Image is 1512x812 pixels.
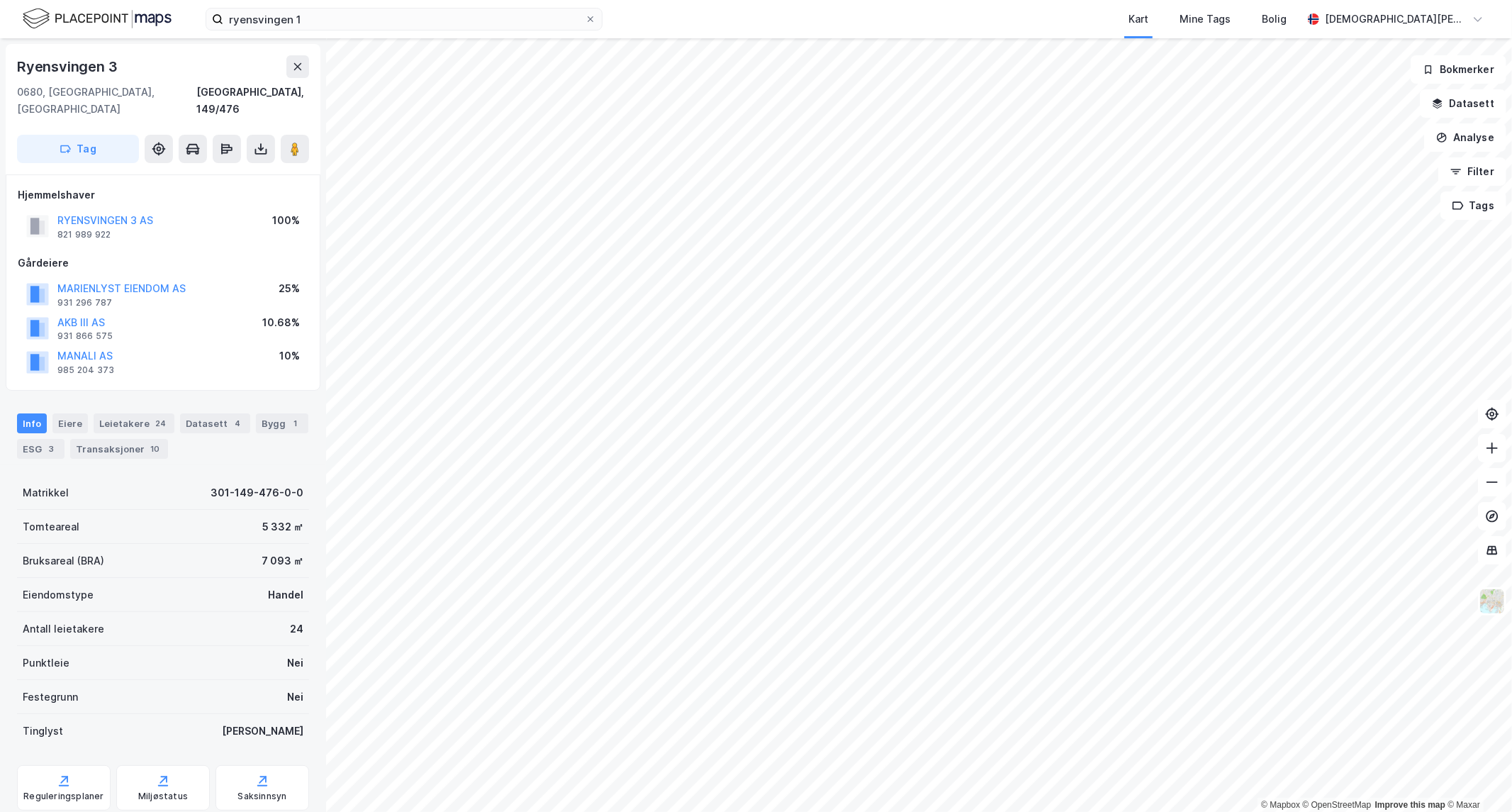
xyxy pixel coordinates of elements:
img: logo.f888ab2527a4732fd821a326f86c7f29.svg [23,6,172,31]
div: 25% [279,280,300,297]
div: [GEOGRAPHIC_DATA], 149/476 [196,84,309,118]
div: Eiendomstype [23,586,94,604]
div: Reguleringsplaner [23,791,103,802]
div: Miljøstatus [138,791,188,802]
div: Antall leietakere [23,621,104,638]
div: 931 866 575 [57,330,113,342]
div: Bruksareal (BRA) [23,552,104,569]
div: Saksinnsyn [238,791,287,802]
div: Nei [287,655,303,672]
div: 3 [45,442,59,456]
button: Analyse [1424,123,1506,152]
div: 301-149-476-0-0 [211,484,303,501]
div: Nei [287,689,303,706]
div: 821 989 922 [57,229,111,240]
iframe: Chat Widget [1441,744,1512,812]
div: 4 [230,416,245,430]
div: 10% [279,347,300,365]
a: Improve this map [1375,800,1445,810]
a: Mapbox [1261,800,1300,810]
div: Tomteareal [23,518,79,535]
div: 985 204 373 [57,365,114,376]
div: Gårdeiere [18,255,308,272]
div: Hjemmelshaver [18,187,308,204]
div: 0680, [GEOGRAPHIC_DATA], [GEOGRAPHIC_DATA] [17,84,196,118]
div: 1 [289,416,303,430]
div: ESG [17,439,65,459]
div: 10.68% [262,314,300,331]
div: Leietakere [94,413,174,433]
div: 24 [290,621,303,638]
div: 100% [272,212,300,229]
div: Bolig [1262,11,1287,28]
div: Mine Tags [1180,11,1231,28]
div: [DEMOGRAPHIC_DATA][PERSON_NAME] [1325,11,1467,28]
img: Z [1479,588,1506,615]
div: [PERSON_NAME] [222,723,303,740]
button: Tag [17,135,139,163]
div: Datasett [180,413,250,433]
div: 931 296 787 [57,297,112,308]
div: Tinglyst [23,723,63,740]
a: OpenStreetMap [1303,800,1372,810]
div: 10 [147,442,162,456]
div: Kart [1129,11,1148,28]
div: Bygg [256,413,308,433]
div: Transaksjoner [70,439,168,459]
div: Eiere [52,413,88,433]
input: Søk på adresse, matrikkel, gårdeiere, leietakere eller personer [223,9,585,30]
button: Bokmerker [1411,55,1506,84]
div: Kontrollprogram for chat [1441,744,1512,812]
button: Filter [1438,157,1506,186]
div: Ryensvingen 3 [17,55,120,78]
div: Info [17,413,47,433]
div: 5 332 ㎡ [262,518,303,535]
div: 24 [152,416,169,430]
button: Tags [1440,191,1506,220]
div: Matrikkel [23,484,69,501]
div: 7 093 ㎡ [262,552,303,569]
div: Festegrunn [23,689,78,706]
button: Datasett [1420,89,1506,118]
div: Punktleie [23,655,69,672]
div: Handel [268,586,303,604]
